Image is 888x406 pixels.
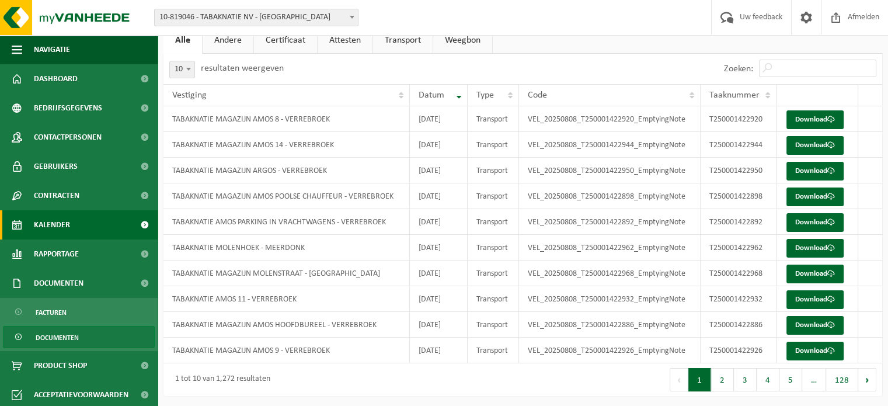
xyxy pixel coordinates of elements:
td: TABAKNATIE MAGAZIJN AMOS 9 - VERREBROEK [163,338,410,363]
a: Documenten [3,326,155,348]
td: T250001422898 [701,183,776,209]
td: VEL_20250808_T250001422950_EmptyingNote [519,158,701,183]
td: Transport [468,132,519,158]
span: Dashboard [34,64,78,93]
td: Transport [468,106,519,132]
td: [DATE] [410,338,468,363]
span: Product Shop [34,351,87,380]
td: TABAKNATIE AMOS 11 - VERREBROEK [163,286,410,312]
td: [DATE] [410,286,468,312]
a: Download [786,213,844,232]
span: Contactpersonen [34,123,102,152]
td: Transport [468,183,519,209]
span: 10-819046 - TABAKNATIE NV - ANTWERPEN [155,9,358,26]
td: [DATE] [410,132,468,158]
div: 1 tot 10 van 1,272 resultaten [169,369,270,390]
td: VEL_20250808_T250001422926_EmptyingNote [519,338,701,363]
td: TABAKNATIE MAGAZIJN AMOS 8 - VERREBROEK [163,106,410,132]
td: T250001422968 [701,261,776,286]
span: Code [528,91,547,100]
span: Facturen [36,301,67,324]
td: [DATE] [410,235,468,261]
a: Download [786,265,844,283]
a: Download [786,290,844,309]
span: 10 [170,61,194,78]
button: 4 [757,368,779,391]
td: Transport [468,209,519,235]
a: Attesten [318,27,372,54]
span: 10 [169,61,195,78]
td: TABAKNATIE MOLENHOEK - MEERDONK [163,235,410,261]
button: 3 [734,368,757,391]
a: Download [786,316,844,335]
td: Transport [468,261,519,286]
td: VEL_20250808_T250001422892_EmptyingNote [519,209,701,235]
td: T250001422944 [701,132,776,158]
td: [DATE] [410,261,468,286]
td: [DATE] [410,183,468,209]
td: [DATE] [410,209,468,235]
td: Transport [468,312,519,338]
td: T250001422892 [701,209,776,235]
span: Taaknummer [709,91,760,100]
span: Vestiging [172,91,207,100]
span: Navigatie [34,35,70,64]
td: TABAKNATIE MAGAZIJN ARGOS - VERREBROEK [163,158,410,183]
button: Next [858,368,876,391]
a: Download [786,136,844,155]
span: Gebruikers [34,152,78,181]
a: Transport [373,27,433,54]
td: VEL_20250808_T250001422898_EmptyingNote [519,183,701,209]
td: T250001422932 [701,286,776,312]
td: TABAKNATIE MAGAZIJN AMOS HOOFDBUREEL - VERREBROEK [163,312,410,338]
button: Previous [670,368,688,391]
td: TABAKNATIE MAGAZIJN AMOS 14 - VERREBROEK [163,132,410,158]
td: T250001422920 [701,106,776,132]
a: Facturen [3,301,155,323]
td: T250001422886 [701,312,776,338]
td: Transport [468,286,519,312]
span: Documenten [36,327,79,349]
span: Bedrijfsgegevens [34,93,102,123]
span: Documenten [34,269,83,298]
button: 2 [711,368,734,391]
td: Transport [468,338,519,363]
td: VEL_20250808_T250001422962_EmptyingNote [519,235,701,261]
a: Download [786,110,844,129]
td: T250001422950 [701,158,776,183]
span: Kalender [34,210,70,240]
a: Andere [203,27,253,54]
td: [DATE] [410,312,468,338]
td: TABAKNATIE MAGAZIJN MOLENSTRAAT - [GEOGRAPHIC_DATA] [163,261,410,286]
span: Datum [419,91,444,100]
button: 1 [688,368,711,391]
td: VEL_20250808_T250001422968_EmptyingNote [519,261,701,286]
td: Transport [468,235,519,261]
a: Weegbon [433,27,492,54]
td: [DATE] [410,106,468,132]
span: Contracten [34,181,79,210]
td: VEL_20250808_T250001422932_EmptyingNote [519,286,701,312]
td: Transport [468,158,519,183]
td: TABAKNATIE MAGAZIJN AMOS POOLSE CHAUFFEUR - VERREBROEK [163,183,410,209]
td: VEL_20250808_T250001422920_EmptyingNote [519,106,701,132]
td: VEL_20250808_T250001422944_EmptyingNote [519,132,701,158]
button: 5 [779,368,802,391]
a: Certificaat [254,27,317,54]
span: Rapportage [34,240,79,269]
a: Alle [163,27,202,54]
a: Download [786,162,844,181]
td: [DATE] [410,158,468,183]
label: resultaten weergeven [201,64,284,73]
span: … [802,368,826,391]
label: Zoeken: [724,64,753,74]
a: Download [786,188,844,206]
span: Type [476,91,494,100]
td: T250001422962 [701,235,776,261]
td: T250001422926 [701,338,776,363]
a: Download [786,239,844,258]
a: Download [786,342,844,360]
td: TABAKNATIE AMOS PARKING IN VRACHTWAGENS - VERREBROEK [163,209,410,235]
td: VEL_20250808_T250001422886_EmptyingNote [519,312,701,338]
button: 128 [826,368,858,391]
